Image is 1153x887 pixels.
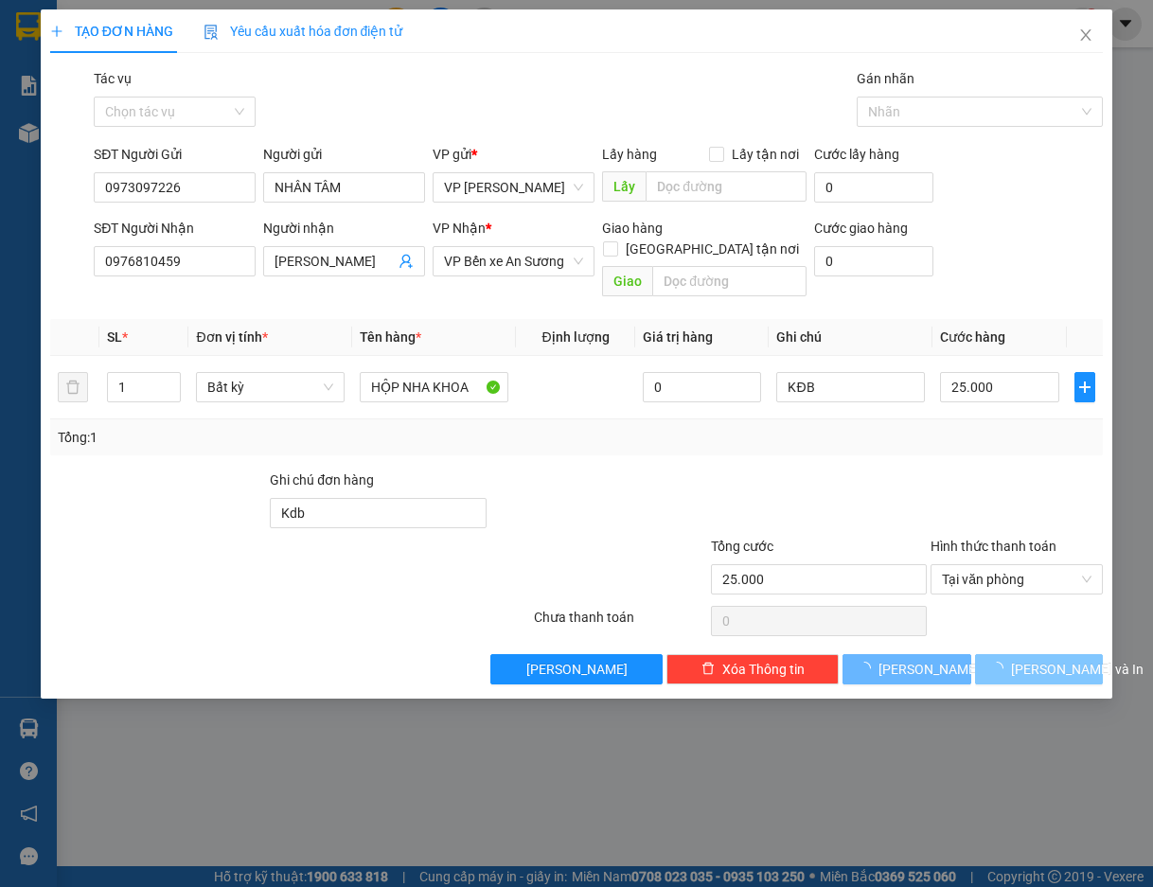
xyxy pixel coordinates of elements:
span: Định lượng [542,329,610,345]
div: Chưa thanh toán [532,607,708,640]
span: Xóa Thông tin [722,659,805,680]
span: VPLK1109250003 [95,120,199,134]
span: Giao hàng [602,221,663,236]
span: VP Long Khánh [444,173,583,202]
div: SĐT Người Nhận [94,218,256,239]
span: loading [858,662,878,675]
label: Hình thức thanh toán [931,539,1056,554]
label: Gán nhãn [857,71,914,86]
span: Lấy [602,171,646,202]
span: delete [701,662,715,677]
button: [PERSON_NAME] và In [975,654,1104,684]
th: Ghi chú [769,319,932,356]
div: Người gửi [263,144,425,165]
span: Hotline: 19001152 [150,84,232,96]
span: Yêu cầu xuất hóa đơn điện tử [204,24,403,39]
button: delete [58,372,88,402]
input: 0 [643,372,761,402]
span: Giao [602,266,652,296]
div: Người nhận [263,218,425,239]
span: Bất kỳ [207,373,333,401]
span: [GEOGRAPHIC_DATA] tận nơi [618,239,807,259]
span: Bến xe [GEOGRAPHIC_DATA] [150,30,255,54]
span: user-add [399,254,414,269]
span: 01 Võ Văn Truyện, KP.1, Phường 2 [150,57,260,80]
span: [PERSON_NAME] và In [1011,659,1144,680]
span: Tại văn phòng [942,565,1091,594]
span: Giá trị hàng [643,329,713,345]
span: SL [107,329,122,345]
span: loading [990,662,1011,675]
span: VP Nhận [433,221,486,236]
span: 12:33:51 [DATE] [42,137,115,149]
button: deleteXóa Thông tin [666,654,839,684]
span: Lấy tận nơi [724,144,807,165]
button: Close [1059,9,1112,62]
button: plus [1074,372,1096,402]
button: [PERSON_NAME] [490,654,663,684]
span: Tổng cước [711,539,773,554]
span: TẠO ĐƠN HÀNG [50,24,173,39]
img: logo [7,11,91,95]
span: plus [50,25,63,38]
div: SĐT Người Gửi [94,144,256,165]
input: Cước giao hàng [814,246,933,276]
div: VP gửi [433,144,594,165]
input: Dọc đường [652,266,807,296]
input: Ghi chú đơn hàng [270,498,487,528]
span: Tên hàng [360,329,421,345]
span: Cước hàng [940,329,1005,345]
button: [PERSON_NAME] [843,654,971,684]
span: ----------------------------------------- [51,102,232,117]
span: Đơn vị tính [196,329,267,345]
span: plus [1075,380,1095,395]
input: Ghi Chú [776,372,925,402]
span: VP Bến xe An Sương [444,247,583,275]
strong: ĐỒNG PHƯỚC [150,10,259,27]
span: close [1078,27,1093,43]
label: Cước giao hàng [814,221,908,236]
input: VD: Bàn, Ghế [360,372,508,402]
img: icon [204,25,219,40]
span: In ngày: [6,137,115,149]
span: [PERSON_NAME] [526,659,628,680]
input: Cước lấy hàng [814,172,933,203]
span: Lấy hàng [602,147,657,162]
label: Tác vụ [94,71,132,86]
span: [PERSON_NAME]: [6,122,198,133]
input: Dọc đường [646,171,807,202]
span: [PERSON_NAME] [878,659,980,680]
label: Ghi chú đơn hàng [270,472,374,488]
div: Tổng: 1 [58,427,447,448]
label: Cước lấy hàng [814,147,899,162]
